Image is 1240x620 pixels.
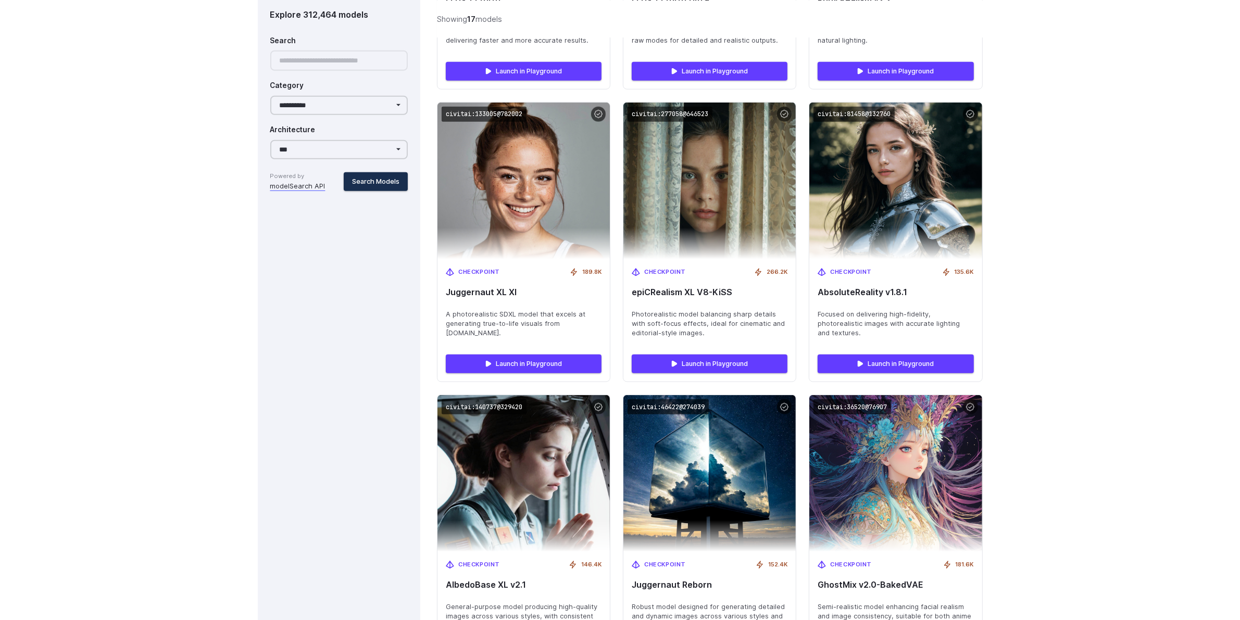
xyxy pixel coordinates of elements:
[270,35,296,47] label: Search
[644,268,686,277] span: Checkpoint
[270,181,325,192] a: modelSearch API
[818,310,973,338] span: Focused on delivering high-fidelity, photorealistic images with accurate lighting and textures.
[437,12,502,24] div: Showing models
[818,355,973,373] a: Launch in Playground
[270,8,408,22] div: Explore 312,464 models
[467,14,475,23] strong: 17
[270,172,325,181] span: Powered by
[955,268,974,277] span: 135.6K
[446,310,602,338] span: A photorealistic SDXL model that excels at generating true-to-life visuals from [DOMAIN_NAME].
[270,140,408,159] select: Architecture
[818,62,973,81] a: Launch in Playground
[270,124,316,136] label: Architecture
[442,399,527,414] code: civitai:140737@329420
[442,107,527,122] code: civitai:133005@782002
[623,103,796,259] img: epiCRealism XL
[830,560,872,570] span: Checkpoint
[767,268,787,277] span: 266.2K
[818,580,973,590] span: GhostMix v2.0-BakedVAE
[632,62,787,81] a: Launch in Playground
[628,399,709,414] code: civitai:46422@274039
[813,107,895,122] code: civitai:81458@132760
[809,103,982,259] img: AbsoluteReality
[446,355,602,373] a: Launch in Playground
[437,395,610,552] img: AlbedoBase XL
[632,310,787,338] span: Photorealistic model balancing sharp details with soft-focus effects, ideal for cinematic and edi...
[458,560,500,570] span: Checkpoint
[581,560,602,570] span: 146.4K
[830,268,872,277] span: Checkpoint
[344,172,408,191] button: Search Models
[446,287,602,297] span: Juggernaut XL XI
[813,399,891,414] code: civitai:36520@76907
[632,355,787,373] a: Launch in Playground
[270,80,304,92] label: Category
[582,268,602,277] span: 189.8K
[270,96,408,115] select: Category
[446,580,602,590] span: AlbedoBase XL v2.1
[818,287,973,297] span: AbsoluteReality v1.8.1
[623,395,796,552] img: Juggernaut
[446,62,602,81] a: Launch in Playground
[809,395,982,552] img: GhostMix
[632,287,787,297] span: epiCRealism XL V8-KiSS
[956,560,974,570] span: 181.6K
[458,268,500,277] span: Checkpoint
[768,560,787,570] span: 152.4K
[644,560,686,570] span: Checkpoint
[628,107,712,122] code: civitai:277058@646523
[632,580,787,590] span: Juggernaut Reborn
[437,103,610,259] img: Juggernaut XL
